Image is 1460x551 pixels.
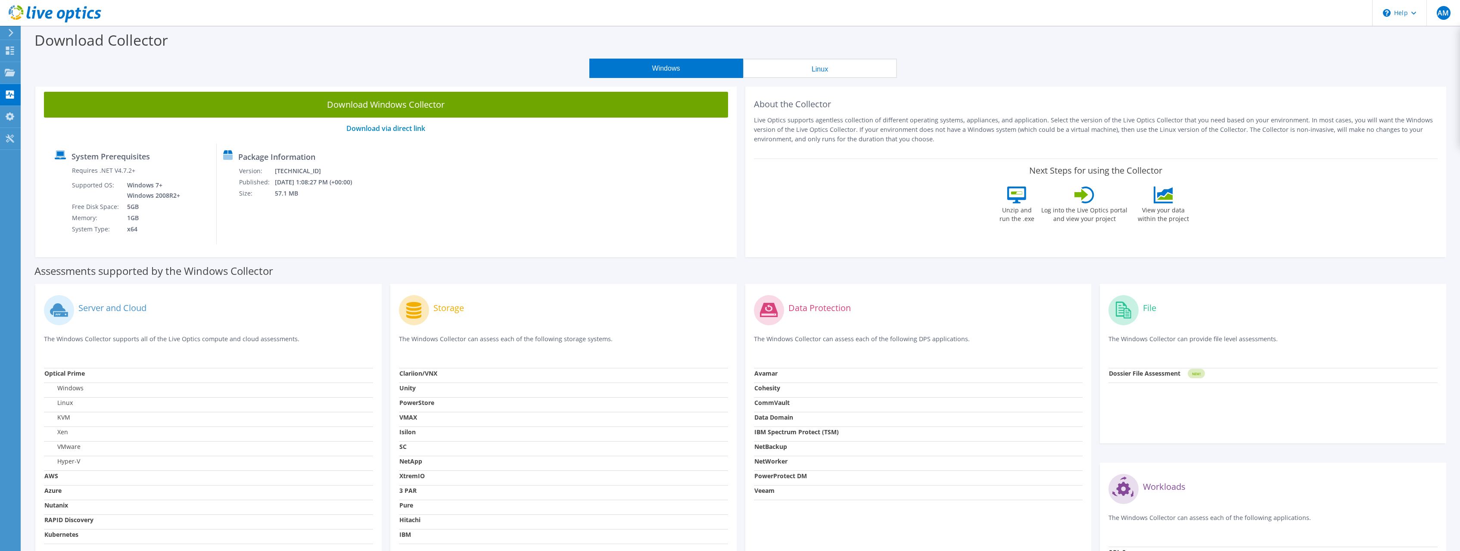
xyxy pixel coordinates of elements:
[754,457,788,465] strong: NetWorker
[589,59,743,78] button: Windows
[1192,371,1201,376] tspan: NEW!
[44,501,68,509] strong: Nutanix
[754,413,793,421] strong: Data Domain
[44,486,62,495] strong: Azure
[399,486,417,495] strong: 3 PAR
[399,369,437,377] strong: Clariion/VNX
[239,165,274,177] td: Version:
[44,369,85,377] strong: Optical Prime
[1437,6,1451,20] span: AM
[44,530,78,539] strong: Kubernetes
[399,457,422,465] strong: NetApp
[399,442,407,451] strong: SC
[274,177,364,188] td: [DATE] 1:08:27 PM (+00:00)
[1143,483,1186,491] label: Workloads
[754,486,775,495] strong: Veeam
[121,180,182,201] td: Windows 7+ Windows 2008R2+
[1041,203,1128,223] label: Log into the Live Optics portal and view your project
[72,152,150,161] label: System Prerequisites
[72,166,135,175] label: Requires .NET V4.7.2+
[72,224,121,235] td: System Type:
[399,428,416,436] strong: Isilon
[239,188,274,199] td: Size:
[754,472,807,480] strong: PowerProtect DM
[44,516,93,524] strong: RAPID Discovery
[121,212,182,224] td: 1GB
[1108,513,1438,531] p: The Windows Collector can assess each of the following applications.
[754,369,778,377] strong: Avamar
[754,428,839,436] strong: IBM Spectrum Protect (TSM)
[274,188,364,199] td: 57.1 MB
[44,334,373,352] p: The Windows Collector supports all of the Live Optics compute and cloud assessments.
[399,516,420,524] strong: Hitachi
[239,177,274,188] td: Published:
[44,428,68,436] label: Xen
[399,398,434,407] strong: PowerStore
[1132,203,1194,223] label: View your data within the project
[1109,369,1180,377] strong: Dossier File Assessment
[44,92,728,118] a: Download Windows Collector
[238,153,315,161] label: Package Information
[44,398,73,407] label: Linux
[44,442,81,451] label: VMware
[34,267,273,275] label: Assessments supported by the Windows Collector
[1108,334,1438,352] p: The Windows Collector can provide file level assessments.
[754,99,1438,109] h2: About the Collector
[121,224,182,235] td: x64
[399,530,411,539] strong: IBM
[433,304,464,312] label: Storage
[399,501,413,509] strong: Pure
[346,124,425,133] a: Download via direct link
[274,165,364,177] td: [TECHNICAL_ID]
[399,334,728,352] p: The Windows Collector can assess each of the following storage systems.
[44,384,84,392] label: Windows
[754,334,1083,352] p: The Windows Collector can assess each of the following DPS applications.
[1143,304,1156,312] label: File
[44,413,70,422] label: KVM
[1383,9,1391,17] svg: \n
[72,212,121,224] td: Memory:
[743,59,897,78] button: Linux
[399,384,416,392] strong: Unity
[34,30,168,50] label: Download Collector
[788,304,851,312] label: Data Protection
[72,180,121,201] td: Supported OS:
[121,201,182,212] td: 5GB
[399,413,417,421] strong: VMAX
[754,398,790,407] strong: CommVault
[44,472,58,480] strong: AWS
[754,115,1438,144] p: Live Optics supports agentless collection of different operating systems, appliances, and applica...
[78,304,146,312] label: Server and Cloud
[1029,165,1162,176] label: Next Steps for using the Collector
[997,203,1037,223] label: Unzip and run the .exe
[754,384,780,392] strong: Cohesity
[72,201,121,212] td: Free Disk Space:
[754,442,787,451] strong: NetBackup
[44,457,80,466] label: Hyper-V
[399,472,425,480] strong: XtremIO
